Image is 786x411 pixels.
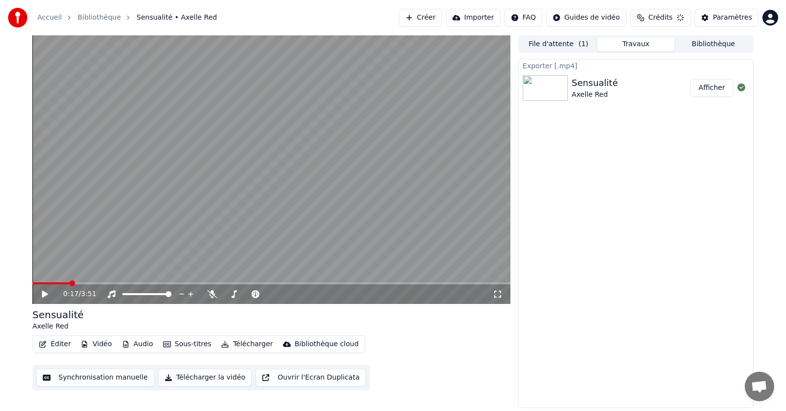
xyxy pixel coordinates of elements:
button: Ouvrir l'Ecran Duplicata [255,369,366,386]
button: Créer [399,9,442,27]
button: Travaux [597,37,675,52]
div: Sensualité [572,76,618,90]
button: Synchronisation manuelle [36,369,154,386]
button: Sous-titres [159,337,216,351]
div: / [63,289,87,299]
div: Paramètres [713,13,752,23]
button: Audio [118,337,157,351]
nav: breadcrumb [37,13,217,23]
button: Télécharger [217,337,277,351]
button: Afficher [690,79,733,97]
button: Vidéo [77,337,115,351]
span: 3:51 [81,289,96,299]
div: Exporter [.mp4] [519,59,753,71]
button: Importer [446,9,501,27]
a: Bibliothèque [78,13,121,23]
button: Guides de vidéo [546,9,626,27]
button: FAQ [505,9,542,27]
a: Ouvrir le chat [745,372,774,401]
div: Axelle Red [32,322,84,331]
button: Télécharger la vidéo [158,369,252,386]
img: youka [8,8,28,27]
div: Bibliothèque cloud [295,339,359,349]
span: ( 1 ) [579,39,589,49]
button: Paramètres [695,9,758,27]
span: Sensualité • Axelle Red [137,13,217,23]
div: Sensualité [32,308,84,322]
button: File d'attente [520,37,597,52]
a: Accueil [37,13,62,23]
button: Crédits [630,9,691,27]
button: Bibliothèque [674,37,752,52]
span: 0:17 [63,289,79,299]
div: Axelle Red [572,90,618,100]
button: Éditer [35,337,75,351]
span: Crédits [648,13,673,23]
